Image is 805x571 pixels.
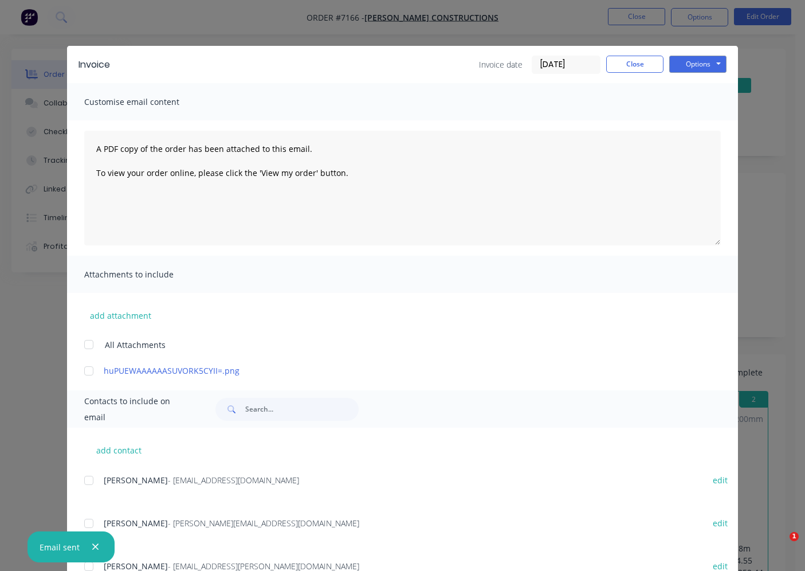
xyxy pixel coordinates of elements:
span: 1 [790,532,799,541]
span: Contacts to include on email [84,393,187,425]
span: Attachments to include [84,267,210,283]
span: - [PERSON_NAME][EMAIL_ADDRESS][DOMAIN_NAME] [168,518,359,529]
div: Invoice [78,58,110,72]
button: Options [669,56,727,73]
span: - [EMAIL_ADDRESS][DOMAIN_NAME] [168,475,299,486]
button: edit [706,472,735,488]
input: Search... [245,398,359,421]
div: Email sent [40,541,80,553]
span: [PERSON_NAME] [104,518,168,529]
span: Invoice date [479,58,523,71]
span: [PERSON_NAME] [104,475,168,486]
textarea: A PDF copy of the order has been attached to this email. To view your order online, please click ... [84,131,721,245]
span: Customise email content [84,94,210,110]
iframe: Intercom live chat [766,532,794,560]
a: huPUEWAAAAAASUVORK5CYII=.png [104,365,692,377]
button: add contact [84,441,153,459]
button: add attachment [84,307,157,324]
button: edit [706,515,735,531]
button: Close [606,56,663,73]
span: All Attachments [105,339,166,351]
